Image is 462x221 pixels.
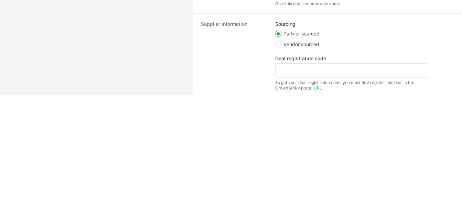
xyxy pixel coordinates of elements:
a: URL [314,85,322,91]
dt: Supplier information [201,21,267,91]
label: Deal registration code [275,55,326,62]
div: To get your deal registration code, you must first register this deal in the CrowdStrike portal [275,80,429,91]
span: Partner sourced [283,30,320,37]
div: Give this deal a memorable name [275,1,429,7]
legend: Sourcing [275,21,296,28]
span: Vendor sourced [283,41,319,48]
